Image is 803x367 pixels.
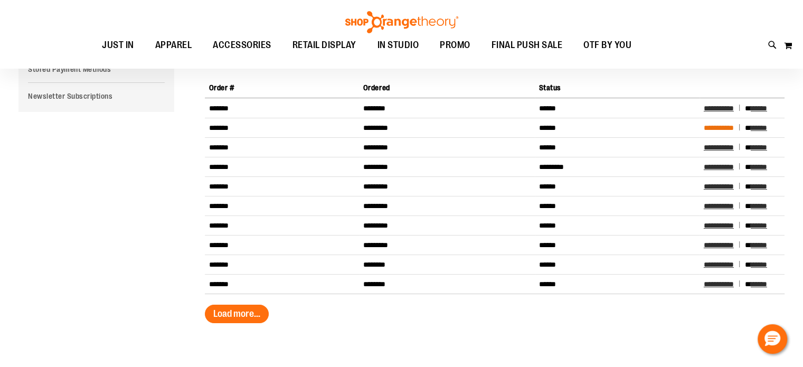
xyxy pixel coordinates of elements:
span: ACCESSORIES [213,33,271,57]
th: Order # [205,78,359,98]
a: OTF BY YOU [573,33,642,58]
span: PROMO [440,33,470,57]
a: PROMO [429,33,481,58]
span: RETAIL DISPLAY [292,33,356,57]
a: Newsletter Subscriptions [18,88,174,104]
a: ACCESSORIES [202,33,282,58]
button: Load more... [205,305,269,323]
span: JUST IN [102,33,134,57]
span: IN STUDIO [377,33,419,57]
span: Load more... [213,308,260,319]
th: Ordered [359,78,535,98]
a: JUST IN [91,33,145,58]
a: Stored Payment Methods [18,61,174,77]
a: APPAREL [145,33,203,58]
a: IN STUDIO [367,33,430,58]
span: OTF BY YOU [583,33,631,57]
a: RETAIL DISPLAY [282,33,367,58]
span: FINAL PUSH SALE [492,33,563,57]
a: FINAL PUSH SALE [481,33,573,58]
span: APPAREL [155,33,192,57]
th: Status [535,78,700,98]
button: Hello, have a question? Let’s chat. [758,324,787,354]
img: Shop Orangetheory [344,11,460,33]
